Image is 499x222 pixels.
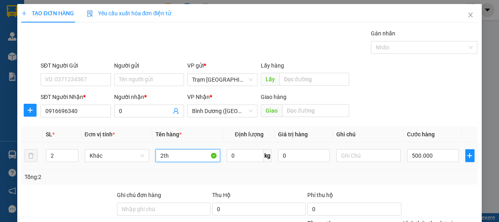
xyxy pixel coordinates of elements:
input: Dọc đường [282,104,349,117]
span: Bình Dương (BX Bàu Bàng) [192,105,253,117]
span: SL [46,131,52,138]
th: Ghi chú [333,127,404,142]
span: Tên hàng [155,131,182,138]
span: Gửi: [7,8,19,16]
span: kg [264,149,272,162]
input: 0 [278,149,330,162]
span: Định lượng [235,131,263,138]
input: Dọc đường [279,73,349,86]
span: Khác [90,150,145,162]
div: Người gửi [114,61,184,70]
label: Ghi chú đơn hàng [117,192,161,198]
div: 70.000 [51,52,140,63]
div: Trạm Cái Nước [7,7,47,26]
div: 0909870222 [52,36,139,47]
img: icon [87,10,93,17]
input: VD: Bàn, Ghế [155,149,220,162]
button: Close [459,4,482,27]
span: CC : [51,54,62,62]
span: Trạm Phú Tân [192,74,253,86]
span: Giao hàng [261,94,286,100]
span: Yêu cầu xuất hóa đơn điện tử [87,10,172,16]
span: user-add [173,108,179,114]
div: Bình Dương ([GEOGRAPHIC_DATA]) [52,7,139,26]
div: SĐT Người Gửi [41,61,111,70]
div: Người nhận [114,92,184,101]
span: TẠO ĐƠN HÀNG [21,10,74,16]
span: Đơn vị tính [85,131,115,138]
input: Ghi chú đơn hàng [117,203,211,216]
div: Tổng: 2 [25,173,193,181]
input: Ghi Chú [336,149,401,162]
span: Giao [261,104,282,117]
span: Cước hàng [407,131,435,138]
button: plus [465,149,474,162]
div: SĐT Người Nhận [41,92,111,101]
div: a [52,26,139,36]
label: Gán nhãn [371,30,395,37]
span: close [467,12,474,18]
span: VP Nhận [187,94,210,100]
span: plus [24,107,36,113]
div: Phí thu hộ [307,191,401,203]
span: Lấy [261,73,279,86]
button: delete [25,149,37,162]
span: Lấy hàng [261,62,284,69]
span: plus [21,10,27,16]
span: Giá trị hàng [278,131,308,138]
span: plus [466,152,474,159]
button: plus [24,104,37,117]
span: Thu Hộ [212,192,231,198]
span: Nhận: [52,8,72,16]
div: VP gửi [187,61,258,70]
